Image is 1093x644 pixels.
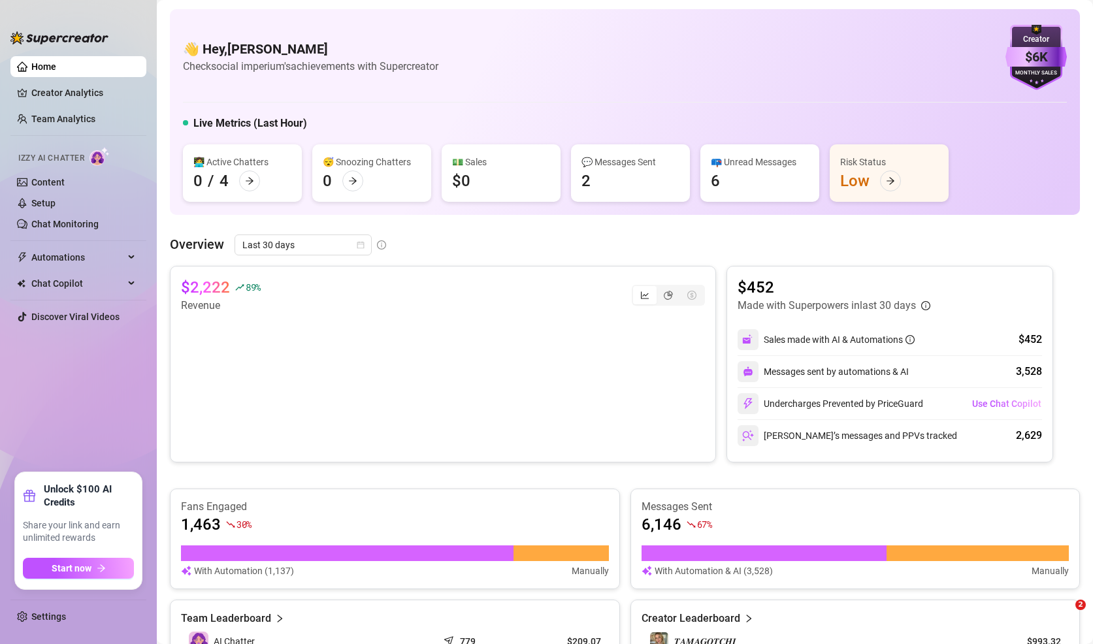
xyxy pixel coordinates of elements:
span: right [744,611,753,626]
span: Use Chat Copilot [972,398,1041,409]
div: 💵 Sales [452,155,550,169]
article: Fans Engaged [181,500,609,514]
div: 2,629 [1016,428,1042,443]
span: 2 [1075,600,1086,610]
div: 📪 Unread Messages [711,155,809,169]
span: gift [23,489,36,502]
div: segmented control [632,285,705,306]
a: Team Analytics [31,114,95,124]
article: Messages Sent [642,500,1069,514]
span: rise [235,283,244,292]
article: 6,146 [642,514,681,535]
img: purple-badge-B9DA21FR.svg [1005,25,1067,90]
article: Check social imperium's achievements with Supercreator [183,58,438,74]
a: Discover Viral Videos [31,312,120,322]
span: right [275,611,284,626]
div: 😴 Snoozing Chatters [323,155,421,169]
strong: Unlock $100 AI Credits [44,483,134,509]
span: calendar [357,241,365,249]
article: Overview [170,234,224,254]
a: Settings [31,611,66,622]
span: Automations [31,247,124,268]
span: arrow-right [886,176,895,185]
div: 0 [323,170,332,191]
img: svg%3e [181,564,191,578]
div: Monthly Sales [1005,69,1067,78]
span: 67 % [697,518,712,530]
div: 💬 Messages Sent [581,155,679,169]
span: info-circle [921,301,930,310]
article: 1,463 [181,514,221,535]
iframe: Intercom live chat [1049,600,1080,631]
article: Made with Superpowers in last 30 days [738,298,916,314]
article: With Automation (1,137) [194,564,294,578]
span: line-chart [640,291,649,300]
article: Team Leaderboard [181,611,271,626]
span: Izzy AI Chatter [18,152,84,165]
span: Last 30 days [242,235,364,255]
div: 0 [193,170,203,191]
a: Creator Analytics [31,82,136,103]
a: Setup [31,198,56,208]
div: 2 [581,170,591,191]
div: 4 [220,170,229,191]
img: Chat Copilot [17,279,25,288]
a: Chat Monitoring [31,219,99,229]
img: logo-BBDzfeDw.svg [10,31,108,44]
h5: Live Metrics (Last Hour) [193,116,307,131]
span: arrow-right [348,176,357,185]
article: $2,222 [181,277,230,298]
span: 89 % [246,281,261,293]
a: Home [31,61,56,72]
span: fall [687,520,696,529]
a: Content [31,177,65,187]
div: 👩‍💻 Active Chatters [193,155,291,169]
div: Creator [1005,33,1067,46]
div: Sales made with AI & Automations [764,332,915,347]
article: Revenue [181,298,261,314]
span: fall [226,520,235,529]
img: AI Chatter [90,147,110,166]
article: Manually [572,564,609,578]
article: $452 [738,277,930,298]
span: Share your link and earn unlimited rewards [23,519,134,545]
h4: 👋 Hey, [PERSON_NAME] [183,40,438,58]
span: thunderbolt [17,252,27,263]
button: Use Chat Copilot [971,393,1042,414]
img: svg%3e [743,366,753,377]
span: Start now [52,563,91,573]
article: Manually [1032,564,1069,578]
span: Chat Copilot [31,273,124,294]
div: $6K [1005,47,1067,67]
div: 3,528 [1016,364,1042,379]
span: info-circle [377,240,386,250]
span: info-circle [905,335,915,344]
div: $452 [1019,332,1042,347]
article: Creator Leaderboard [642,611,740,626]
span: dollar-circle [687,291,696,300]
img: svg%3e [642,564,652,578]
div: Risk Status [840,155,938,169]
article: With Automation & AI (3,528) [655,564,773,578]
div: 6 [711,170,720,191]
img: svg%3e [742,398,754,410]
div: [PERSON_NAME]’s messages and PPVs tracked [738,425,957,446]
span: 30 % [237,518,252,530]
span: pie-chart [664,291,673,300]
div: $0 [452,170,470,191]
span: arrow-right [245,176,254,185]
button: Start nowarrow-right [23,558,134,579]
div: Undercharges Prevented by PriceGuard [738,393,923,414]
img: svg%3e [742,430,754,442]
span: arrow-right [97,564,106,573]
img: svg%3e [742,334,754,346]
div: Messages sent by automations & AI [738,361,909,382]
